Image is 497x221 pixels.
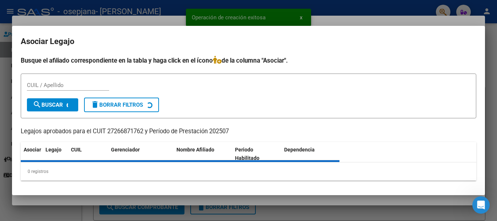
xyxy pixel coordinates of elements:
datatable-header-cell: Legajo [43,142,68,166]
span: Nombre Afiliado [176,147,214,153]
datatable-header-cell: Asociar [21,142,43,166]
datatable-header-cell: Gerenciador [108,142,174,166]
datatable-header-cell: Nombre Afiliado [174,142,232,166]
span: Asociar [24,147,41,153]
datatable-header-cell: Periodo Habilitado [232,142,281,166]
mat-icon: delete [91,100,99,109]
h2: Asociar Legajo [21,35,476,48]
h4: Busque el afiliado correspondiente en la tabla y haga click en el ícono de la columna "Asociar". [21,56,476,65]
span: Periodo Habilitado [235,147,259,161]
button: Borrar Filtros [84,98,159,112]
span: Buscar [33,102,63,108]
span: Borrar Filtros [91,102,143,108]
datatable-header-cell: CUIL [68,142,108,166]
span: Dependencia [284,147,315,153]
p: Legajos aprobados para el CUIT 27266871762 y Período de Prestación 202507 [21,127,476,136]
button: Buscar [27,98,78,111]
span: Legajo [45,147,61,153]
div: 0 registros [21,162,476,181]
span: Gerenciador [111,147,140,153]
mat-icon: search [33,100,41,109]
span: CUIL [71,147,82,153]
datatable-header-cell: Dependencia [281,142,340,166]
iframe: Intercom live chat [472,196,490,214]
